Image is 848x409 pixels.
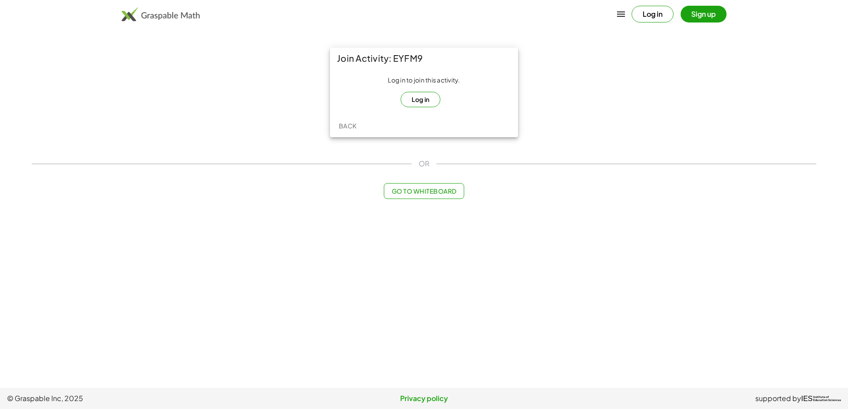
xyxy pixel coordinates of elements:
span: IES [801,394,813,403]
div: Join Activity: EYFM9 [330,48,518,69]
span: Institute of Education Sciences [813,396,841,402]
button: Log in [401,92,441,107]
span: supported by [755,393,801,404]
button: Go to Whiteboard [384,183,464,199]
a: Privacy policy [285,393,563,404]
div: Log in to join this activity. [337,76,511,107]
button: Log in [632,6,674,23]
span: © Graspable Inc, 2025 [7,393,285,404]
button: Sign up [681,6,727,23]
span: Back [338,122,356,130]
span: Go to Whiteboard [391,187,456,195]
span: OR [419,158,429,169]
button: Back [333,118,362,134]
a: IESInstitute ofEducation Sciences [801,393,841,404]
